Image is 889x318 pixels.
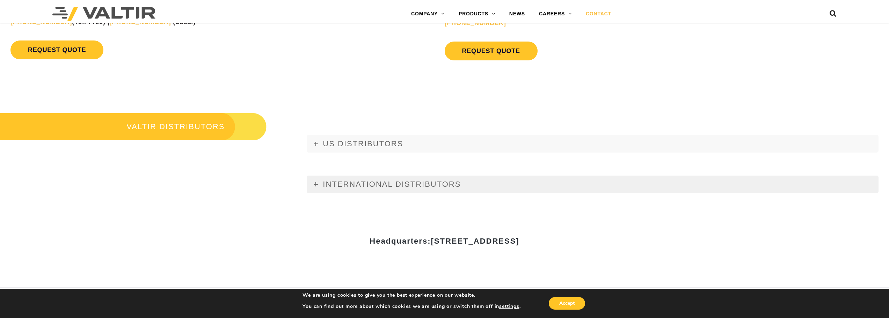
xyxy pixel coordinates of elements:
[307,176,879,193] a: INTERNATIONAL DISTRIBUTORS
[431,237,519,245] span: [STREET_ADDRESS]
[10,40,103,59] a: REQUEST QUOTE
[404,7,452,21] a: COMPANY
[323,180,461,188] span: INTERNATIONAL DISTRIBUTORS
[323,139,403,148] span: US DISTRIBUTORS
[502,7,532,21] a: NEWS
[579,7,618,21] a: CONTACT
[532,7,579,21] a: CAREERS
[445,20,506,27] a: [PHONE_NUMBER]
[52,7,155,21] img: Valtir
[452,7,502,21] a: PRODUCTS
[303,292,520,298] p: We are using cookies to give you the best experience on our website.
[370,237,519,245] strong: Headquarters:
[549,297,585,310] button: Accept
[303,303,520,310] p: You can find out more about which cookies we are using or switch them off in .
[307,135,879,153] a: US DISTRIBUTORS
[499,303,519,310] button: settings
[445,42,538,60] a: REQUEST QUOTE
